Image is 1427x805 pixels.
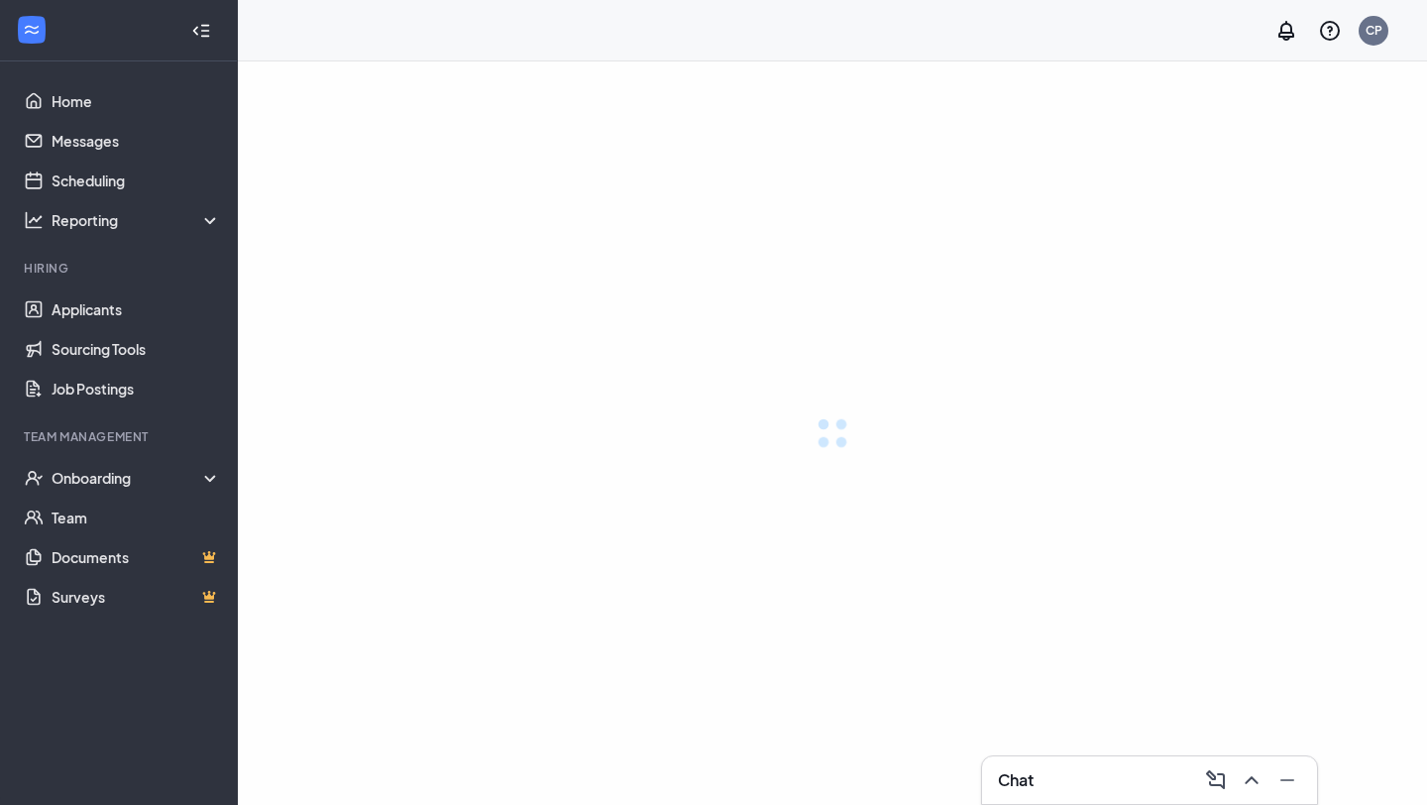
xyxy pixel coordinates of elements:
button: ComposeMessage [1198,764,1230,796]
a: DocumentsCrown [52,537,221,577]
svg: WorkstreamLogo [22,20,42,40]
div: Onboarding [52,468,222,488]
svg: Minimize [1275,768,1299,792]
button: ChevronUp [1234,764,1265,796]
div: Hiring [24,260,217,277]
a: Messages [52,121,221,161]
a: Sourcing Tools [52,329,221,369]
a: Applicants [52,289,221,329]
svg: Notifications [1274,19,1298,43]
svg: QuestionInfo [1318,19,1342,43]
svg: ComposeMessage [1204,768,1228,792]
button: Minimize [1269,764,1301,796]
a: SurveysCrown [52,577,221,617]
svg: UserCheck [24,468,44,488]
svg: Collapse [191,21,211,41]
a: Team [52,498,221,537]
a: Scheduling [52,161,221,200]
h3: Chat [998,769,1034,791]
div: CP [1366,22,1382,39]
svg: Analysis [24,210,44,230]
a: Job Postings [52,369,221,408]
div: Reporting [52,210,222,230]
a: Home [52,81,221,121]
div: Team Management [24,428,217,445]
svg: ChevronUp [1240,768,1263,792]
